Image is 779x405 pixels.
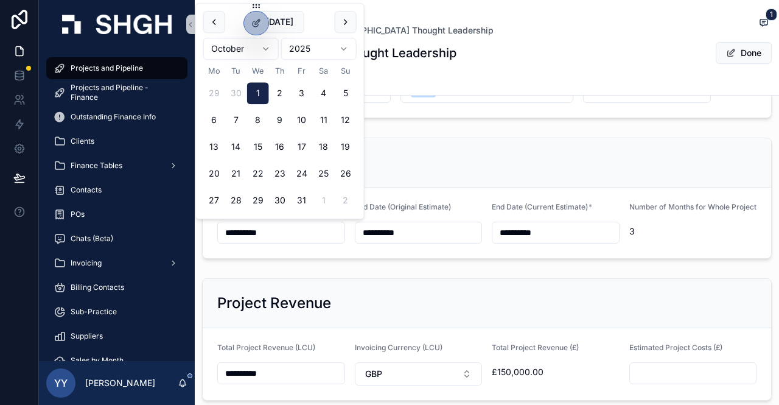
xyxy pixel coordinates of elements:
a: Projects and Pipeline [46,57,187,79]
a: Sales by Month [46,350,187,372]
span: End Date (Original Estimate) [355,202,451,211]
button: 1 [756,16,772,31]
span: YY [54,376,68,390]
button: Sunday, 5 October 2025 [335,83,357,105]
a: Chats (Beta) [46,228,187,250]
button: Monday, 27 October 2025 [203,190,225,212]
span: Invoicing Currency (LCU) [355,343,442,352]
span: Finance Tables [71,161,122,171]
span: Sales by Month [71,356,124,365]
span: Billing Contacts [71,283,124,292]
button: Monday, 29 September 2025 [203,83,225,105]
button: Saturday, 18 October 2025 [313,136,335,158]
a: Billing Contacts [46,276,187,298]
span: Number of Months for Whole Project [629,202,756,211]
button: Thursday, 9 October 2025 [269,110,291,132]
th: Sunday [335,65,357,77]
button: Wednesday, 8 October 2025 [247,110,269,132]
button: Sunday, 19 October 2025 [335,136,357,158]
th: Friday [291,65,313,77]
img: App logo [62,15,172,34]
button: Saturday, 4 October 2025 [313,83,335,105]
button: Select Button [355,362,483,386]
span: Clients [71,136,94,146]
a: Finance Tables [46,155,187,177]
button: Thursday, 16 October 2025 [269,136,291,158]
button: Wednesday, 1 October 2025, selected [247,83,269,105]
button: Friday, 31 October 2025 [291,190,313,212]
span: Projects and Pipeline [71,63,143,73]
button: Tuesday, 7 October 2025 [225,110,247,132]
span: Invoicing [71,258,102,268]
h2: Project Revenue [217,294,331,313]
span: 1 [766,9,777,21]
button: Done [716,42,772,64]
button: [DATE] [256,11,304,33]
a: Clients [46,130,187,152]
button: Wednesday, 15 October 2025 [247,136,269,158]
button: Wednesday, 29 October 2025 [247,190,269,212]
span: POs [71,210,85,219]
p: [PERSON_NAME] [85,377,155,389]
a: Sub-Practice [46,301,187,323]
span: GBP [365,368,382,380]
a: Outstanding Finance Info [46,106,187,128]
a: Suppliers [46,325,187,347]
button: Monday, 20 October 2025 [203,163,225,185]
th: Saturday [313,65,335,77]
span: Suppliers [71,331,103,341]
button: Tuesday, 14 October 2025 [225,136,247,158]
button: Monday, 6 October 2025 [203,110,225,132]
button: Wednesday, 22 October 2025 [247,163,269,185]
a: Projects and Pipeline - Finance [46,82,187,104]
span: £150,000.00 [492,366,620,378]
button: Friday, 10 October 2025 [291,110,313,132]
a: POs [46,203,187,225]
th: Tuesday [225,65,247,77]
span: Sub-Practice [71,307,117,317]
span: End Date (Current Estimate) [492,202,588,211]
th: Wednesday [247,65,269,77]
button: Sunday, 26 October 2025 [335,163,357,185]
span: Total Project Revenue (LCU) [217,343,315,352]
button: Friday, 17 October 2025 [291,136,313,158]
button: Thursday, 2 October 2025 [269,83,291,105]
span: Outstanding Finance Info [71,112,156,122]
span: 3 [629,225,757,238]
a: Invoicing [46,252,187,274]
button: Thursday, 23 October 2025 [269,163,291,185]
th: Thursday [269,65,291,77]
span: Total Project Revenue (£) [492,343,579,352]
button: Thursday, 30 October 2025 [269,190,291,212]
div: scrollable content [39,49,195,361]
th: Monday [203,65,225,77]
a: [DEMOGRAPHIC_DATA] Thought Leadership [315,24,494,37]
button: Sunday, 12 October 2025 [335,110,357,132]
span: Chats (Beta) [71,234,113,244]
span: Projects and Pipeline - Finance [71,83,175,102]
button: Friday, 24 October 2025 [291,163,313,185]
button: Monday, 13 October 2025 [203,136,225,158]
button: Tuesday, 21 October 2025 [225,163,247,185]
button: Saturday, 25 October 2025 [313,163,335,185]
table: October 2025 [203,65,357,211]
span: Estimated Project Costs (£) [629,343,722,352]
span: Contacts [71,185,102,195]
a: Contacts [46,179,187,201]
button: Sunday, 2 November 2025 [335,190,357,212]
button: Tuesday, 30 September 2025 [225,83,247,105]
button: Saturday, 1 November 2025 [313,190,335,212]
button: Saturday, 11 October 2025 [313,110,335,132]
button: Friday, 3 October 2025 [291,83,313,105]
button: Tuesday, 28 October 2025 [225,190,247,212]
